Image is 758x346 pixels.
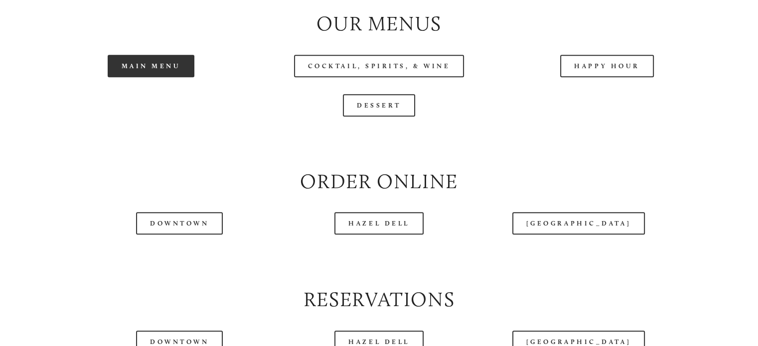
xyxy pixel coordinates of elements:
[334,212,424,234] a: Hazel Dell
[45,285,713,314] h2: Reservations
[512,212,645,234] a: [GEOGRAPHIC_DATA]
[136,212,223,234] a: Downtown
[45,167,713,196] h2: Order Online
[343,94,415,116] a: Dessert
